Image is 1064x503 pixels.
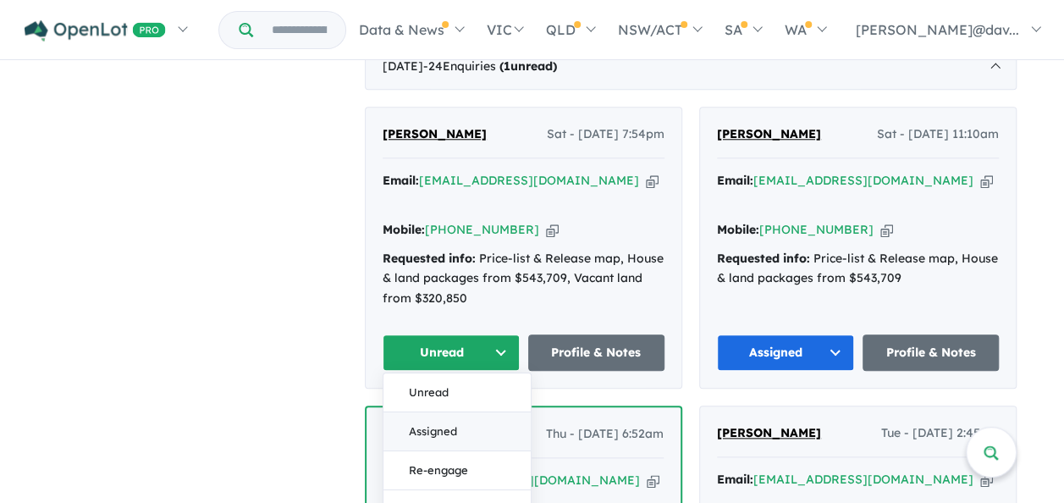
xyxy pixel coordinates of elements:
[646,172,659,190] button: Copy
[546,424,664,445] span: Thu - [DATE] 6:52am
[717,173,753,188] strong: Email:
[423,58,557,74] span: - 24 Enquir ies
[717,222,759,237] strong: Mobile:
[717,334,854,371] button: Assigned
[753,472,973,487] a: [EMAIL_ADDRESS][DOMAIN_NAME]
[717,249,999,290] div: Price-list & Release map, House & land packages from $543,709
[383,373,531,412] button: Unread
[528,334,665,371] a: Profile & Notes
[980,471,993,489] button: Copy
[717,126,821,141] span: [PERSON_NAME]
[425,222,539,237] a: [PHONE_NUMBER]
[383,251,476,266] strong: Requested info:
[256,12,342,48] input: Try estate name, suburb, builder or developer
[881,423,999,444] span: Tue - [DATE] 2:45pm
[717,472,753,487] strong: Email:
[759,222,874,237] a: [PHONE_NUMBER]
[877,124,999,145] span: Sat - [DATE] 11:10am
[856,21,1019,38] span: [PERSON_NAME]@dav...
[647,472,659,489] button: Copy
[383,173,419,188] strong: Email:
[383,451,531,490] button: Re-engage
[383,334,520,371] button: Unread
[717,425,821,440] span: [PERSON_NAME]
[546,221,559,239] button: Copy
[863,334,1000,371] a: Profile & Notes
[717,251,810,266] strong: Requested info:
[717,124,821,145] a: [PERSON_NAME]
[25,20,166,41] img: Openlot PRO Logo White
[383,412,531,451] button: Assigned
[365,43,1017,91] div: [DATE]
[383,222,425,237] strong: Mobile:
[980,172,993,190] button: Copy
[547,124,664,145] span: Sat - [DATE] 7:54pm
[717,423,821,444] a: [PERSON_NAME]
[383,249,664,309] div: Price-list & Release map, House & land packages from $543,709, Vacant land from $320,850
[383,126,487,141] span: [PERSON_NAME]
[419,173,639,188] a: [EMAIL_ADDRESS][DOMAIN_NAME]
[504,58,510,74] span: 1
[880,221,893,239] button: Copy
[383,124,487,145] a: [PERSON_NAME]
[753,173,973,188] a: [EMAIL_ADDRESS][DOMAIN_NAME]
[499,58,557,74] strong: ( unread)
